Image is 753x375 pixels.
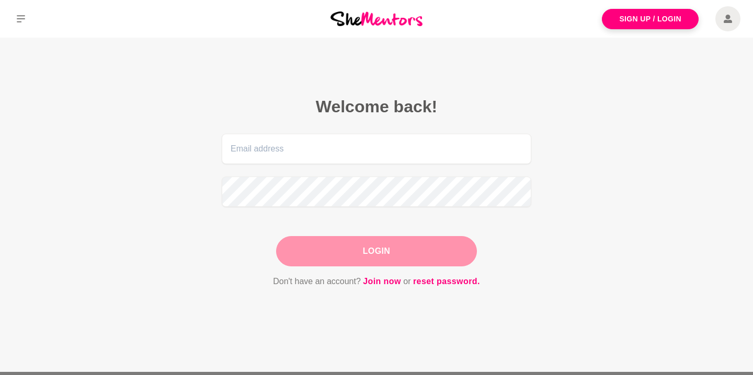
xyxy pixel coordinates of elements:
[222,275,531,288] p: Don't have an account? or
[363,275,401,288] a: Join now
[330,11,423,26] img: She Mentors Logo
[222,134,531,164] input: Email address
[413,275,480,288] a: reset password.
[602,9,699,29] a: Sign Up / Login
[222,96,531,117] h2: Welcome back!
